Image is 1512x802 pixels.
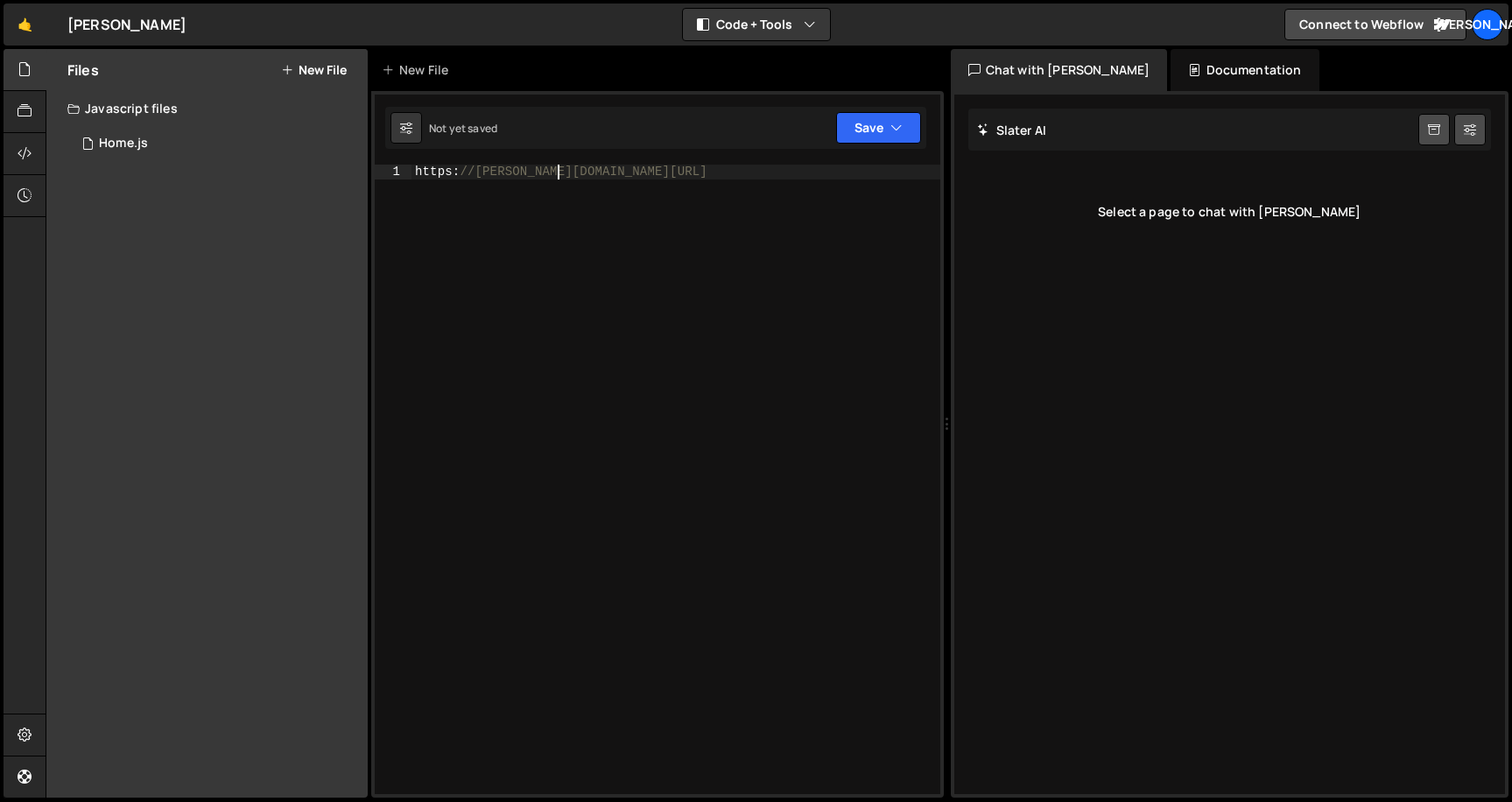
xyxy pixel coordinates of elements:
div: 2453/4164.js [67,126,368,161]
div: Documentation [1171,49,1319,91]
a: Connect to Webflow [1284,9,1466,40]
div: New File [382,61,455,79]
button: New File [281,63,347,77]
div: [PERSON_NAME] [67,14,186,35]
button: Save [836,112,921,144]
div: Select a page to chat with [PERSON_NAME] [968,177,1492,247]
div: Not yet saved [429,121,497,136]
h2: Files [67,60,99,80]
h2: Slater AI [977,122,1047,138]
a: [PERSON_NAME] [1472,9,1503,40]
div: 1 [375,165,411,179]
button: Code + Tools [683,9,830,40]
div: Javascript files [46,91,368,126]
a: 🤙 [4,4,46,46]
div: Home.js [99,136,148,151]
div: Chat with [PERSON_NAME] [951,49,1168,91]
